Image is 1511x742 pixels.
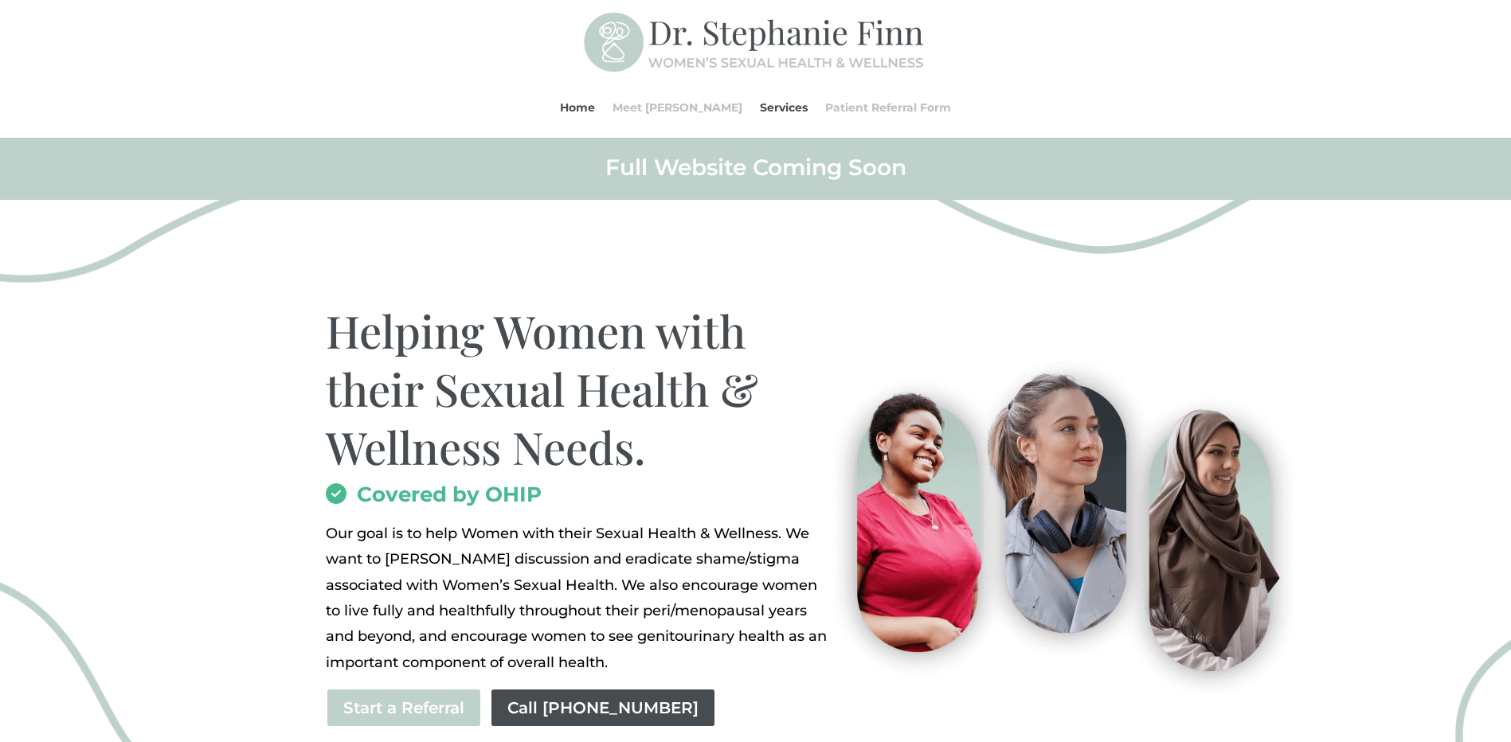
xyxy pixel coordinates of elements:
h2: Full Website Coming Soon [326,153,1186,189]
h1: Helping Women with their Sexual Health & Wellness Needs. [326,302,832,483]
img: Visit-Pleasure-MD-Ontario-Women-Sexual-Health-and-Wellness [812,351,1305,693]
a: Home [560,77,595,138]
p: Our goal is to help Women with their Sexual Health & Wellness. We want to [PERSON_NAME] discussio... [326,521,832,675]
a: Meet [PERSON_NAME] [613,77,742,138]
a: Patient Referral Form [825,77,951,138]
h2: Covered by OHIP [326,484,832,513]
a: Services [760,77,808,138]
a: Start a Referral [326,688,482,728]
div: Page 1 [326,521,832,675]
a: Call [PHONE_NUMBER] [490,688,716,728]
